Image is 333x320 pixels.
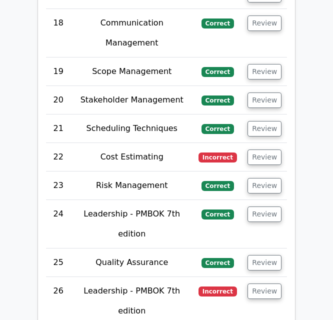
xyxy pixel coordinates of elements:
[247,15,281,31] button: Review
[247,206,281,222] button: Review
[201,258,234,268] span: Correct
[71,9,193,57] td: Communication Management
[71,200,193,248] td: Leadership - PMBOK 7th edition
[247,149,281,165] button: Review
[71,114,193,143] td: Scheduling Techniques
[71,57,193,86] td: Scope Management
[46,200,71,248] td: 24
[201,18,234,28] span: Correct
[247,92,281,108] button: Review
[46,86,71,114] td: 20
[247,255,281,270] button: Review
[46,143,71,171] td: 22
[46,248,71,277] td: 25
[71,248,193,277] td: Quality Assurance
[71,171,193,200] td: Risk Management
[247,64,281,79] button: Review
[46,171,71,200] td: 23
[201,95,234,105] span: Correct
[201,209,234,219] span: Correct
[247,283,281,299] button: Review
[46,114,71,143] td: 21
[46,9,71,57] td: 18
[201,124,234,134] span: Correct
[201,67,234,77] span: Correct
[46,57,71,86] td: 19
[198,286,237,296] span: Incorrect
[198,152,237,162] span: Incorrect
[71,86,193,114] td: Stakeholder Management
[71,143,193,171] td: Cost Estimating
[247,178,281,193] button: Review
[247,121,281,136] button: Review
[201,181,234,191] span: Correct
